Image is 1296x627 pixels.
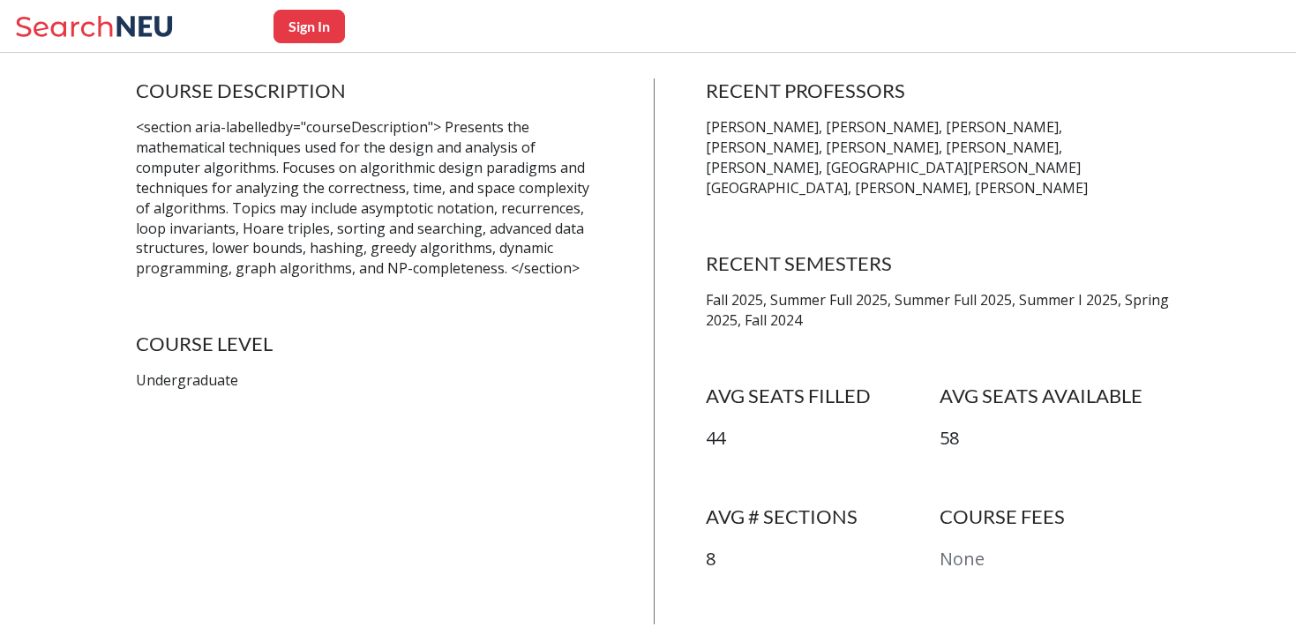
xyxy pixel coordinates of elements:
[706,547,939,572] p: 8
[706,251,1172,276] h4: RECENT SEMESTERS
[136,370,603,391] p: Undergraduate
[706,290,1172,331] p: Fall 2025, Summer Full 2025, Summer Full 2025, Summer I 2025, Spring 2025, Fall 2024
[706,117,1172,198] p: [PERSON_NAME], [PERSON_NAME], [PERSON_NAME], [PERSON_NAME], [PERSON_NAME], [PERSON_NAME], [PERSON...
[940,426,1172,452] p: 58
[940,547,1172,572] p: None
[706,384,939,408] h4: AVG SEATS FILLED
[136,78,603,103] h4: COURSE DESCRIPTION
[706,78,1172,103] h4: RECENT PROFESSORS
[136,332,603,356] h4: COURSE LEVEL
[940,504,1172,529] h4: COURSE FEES
[273,10,345,43] button: Sign In
[706,504,939,529] h4: AVG # SECTIONS
[136,117,603,279] p: <section aria-labelledby="courseDescription"> Presents the mathematical techniques used for the d...
[706,426,939,452] p: 44
[940,384,1172,408] h4: AVG SEATS AVAILABLE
